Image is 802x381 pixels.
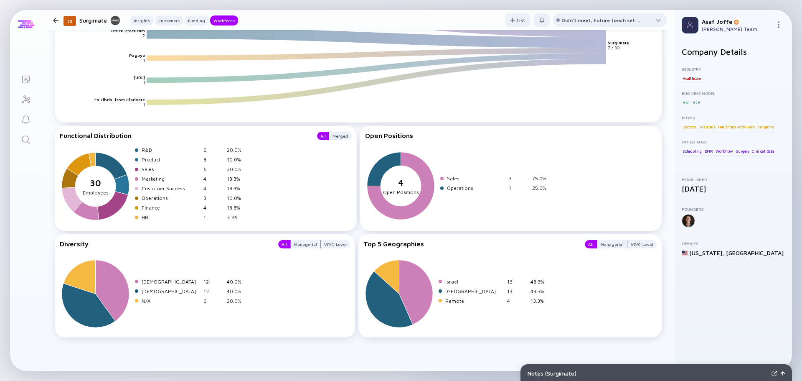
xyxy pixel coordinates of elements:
[278,240,290,248] div: All
[682,66,785,72] div: Industry
[143,80,145,85] text: 1
[682,147,703,155] div: Scheduling
[203,279,223,285] div: 12
[227,156,247,163] div: 10.0%
[63,16,76,26] div: 32
[735,147,750,155] div: Surgery
[142,214,200,220] div: HR
[83,189,109,196] tspan: Employees
[509,185,529,191] div: 1
[203,298,223,304] div: 6
[507,279,527,285] div: 13
[445,298,504,304] div: Remote
[142,279,200,285] div: [DEMOGRAPHIC_DATA]
[756,123,774,131] div: Surgeons
[585,240,597,248] button: All
[715,147,733,155] div: Workflow
[317,132,329,140] button: All
[781,371,785,376] img: Open Notes
[142,166,200,172] div: Sales
[227,214,247,220] div: 3.3%
[203,205,223,211] div: 4
[507,288,527,294] div: 13
[203,185,223,192] div: 4
[561,17,641,23] div: Didn't meet, Future touch set in OPTX
[203,288,223,294] div: 12
[134,75,145,80] text: [URL]
[130,16,153,25] div: Insights
[329,132,352,140] button: Merged
[689,249,724,256] div: [US_STATE] ,
[682,184,785,193] div: [DATE]
[142,195,200,201] div: Operations
[142,185,200,192] div: Customer Success
[597,240,627,248] div: Managerial
[530,279,551,285] div: 43.3%
[321,240,350,248] div: VP/C-Level
[447,175,505,182] div: Sales
[10,129,41,149] a: Search
[532,185,552,191] div: 25.0%
[702,18,772,25] div: Asaf Joffe
[227,185,247,192] div: 13.3%
[682,17,698,33] img: Profile Picture
[290,240,321,248] button: Managerial
[227,279,247,285] div: 40.0%
[608,40,629,45] text: Surgimate
[751,147,775,155] div: Clinical Data
[203,156,223,163] div: 3
[365,132,657,139] div: Open Positions
[111,28,145,33] text: Office Practicum
[155,16,183,25] div: Customers
[60,240,270,248] div: Diversity
[775,21,782,28] img: Menu
[505,14,530,27] div: List
[682,250,688,256] img: United States Flag
[507,298,527,304] div: 4
[726,249,784,256] div: [GEOGRAPHIC_DATA]
[94,97,145,102] text: Ex Libris, from Clarivate
[142,205,200,211] div: Finance
[90,178,101,188] tspan: 30
[227,166,247,172] div: 20.0%
[129,53,145,58] text: Pagaya
[10,69,41,89] a: Lists
[627,240,657,248] div: VP/C-Level
[445,288,504,294] div: [GEOGRAPHIC_DATA]
[682,207,785,212] div: Founders
[528,370,768,377] div: Notes ( Surgimate )
[682,91,785,96] div: Business Model
[227,147,247,153] div: 20.0%
[203,176,223,182] div: 4
[383,189,419,195] tspan: Open Positions
[210,15,238,26] button: Workforce
[530,298,551,304] div: 13.3%
[155,15,183,26] button: Customers
[532,175,552,182] div: 75.0%
[698,123,716,131] div: Hospitals
[227,288,247,294] div: 40.0%
[227,195,247,201] div: 10.0%
[227,205,247,211] div: 13.3%
[10,89,41,109] a: Investor Map
[227,298,247,304] div: 20.0%
[142,176,200,182] div: Marketing
[398,178,404,188] tspan: 4
[682,241,785,246] div: Offices
[227,176,247,182] div: 13.3%
[682,74,702,82] div: Healthcare
[142,288,200,294] div: [DEMOGRAPHIC_DATA]
[682,139,785,144] div: Other Tags
[130,15,153,26] button: Insights
[10,109,41,129] a: Reminders
[717,123,756,131] div: Healthcare Providers
[142,147,200,153] div: R&D
[530,288,551,294] div: 43.3%
[203,147,223,153] div: 6
[185,16,208,25] div: Funding
[445,279,504,285] div: Israel
[772,371,777,376] img: Expand Notes
[509,175,529,182] div: 3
